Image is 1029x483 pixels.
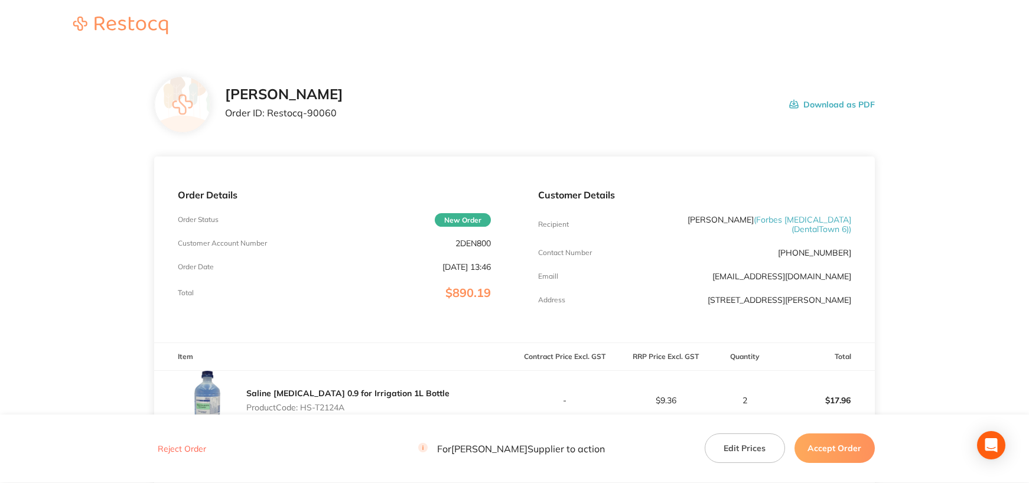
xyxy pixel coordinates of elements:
[616,343,717,371] th: RRP Price Excl. GST
[435,213,491,227] span: New Order
[514,343,616,371] th: Contract Price Excl. GST
[225,86,343,103] h2: [PERSON_NAME]
[225,107,343,118] p: Order ID: Restocq- 90060
[774,343,875,371] th: Total
[154,343,514,371] th: Item
[774,386,874,415] p: $17.96
[538,220,569,229] p: Recipient
[794,434,875,464] button: Accept Order
[515,396,615,405] p: -
[178,289,194,297] p: Total
[178,216,219,224] p: Order Status
[716,343,774,371] th: Quantity
[154,444,210,455] button: Reject Order
[178,190,491,200] p: Order Details
[712,271,851,282] a: [EMAIL_ADDRESS][DOMAIN_NAME]
[778,248,851,257] p: [PHONE_NUMBER]
[442,262,491,272] p: [DATE] 13:46
[178,239,267,247] p: Customer Account Number
[789,86,875,123] button: Download as PDF
[643,215,851,234] p: [PERSON_NAME]
[61,17,180,36] a: Restocq logo
[705,434,785,464] button: Edit Prices
[538,249,592,257] p: Contact Number
[246,388,450,399] a: Saline [MEDICAL_DATA] 0.9 for Irrigation 1L Bottle
[418,443,605,455] p: For [PERSON_NAME] Supplier to action
[538,272,558,280] p: Emaill
[178,371,237,430] img: eTltNHZzaQ
[538,190,851,200] p: Customer Details
[178,263,214,271] p: Order Date
[445,285,491,300] span: $890.19
[61,17,180,34] img: Restocq logo
[246,403,450,412] p: Product Code: HS-T2124A
[616,396,716,405] p: $9.36
[977,431,1005,459] div: Open Intercom Messenger
[455,239,491,248] p: 2DEN800
[538,296,565,304] p: Address
[717,396,773,405] p: 2
[754,214,851,234] span: ( Forbes [MEDICAL_DATA] (DentalTown 6) )
[708,295,851,305] p: [STREET_ADDRESS][PERSON_NAME]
